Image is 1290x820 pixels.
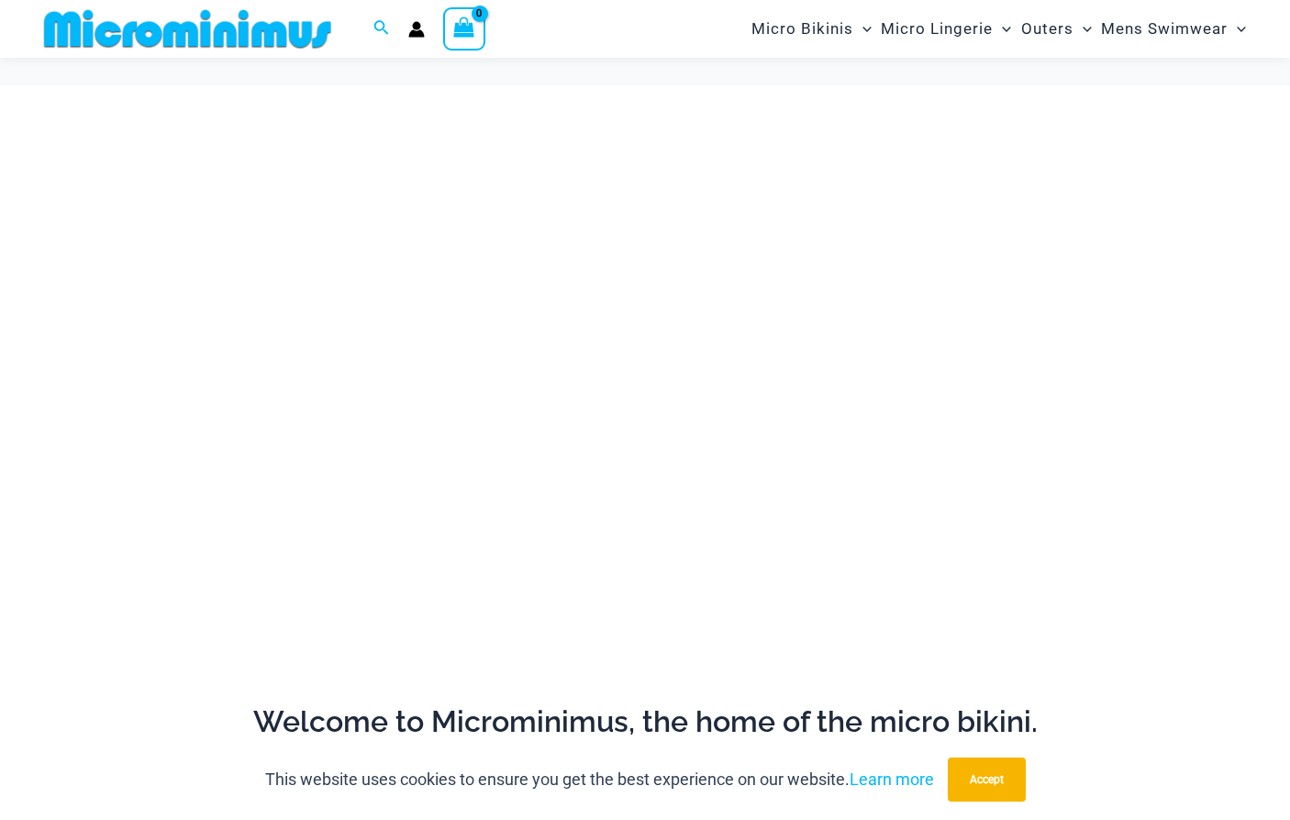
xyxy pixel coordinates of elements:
[265,766,934,793] p: This website uses cookies to ensure you get the best experience on our website.
[373,17,390,40] a: Search icon link
[881,6,993,52] span: Micro Lingerie
[50,702,1240,741] h2: Welcome to Microminimus, the home of the micro bikini.
[1021,6,1073,52] span: Outers
[850,769,934,789] a: Learn more
[747,6,876,52] a: Micro BikinisMenu ToggleMenu Toggle
[1073,6,1092,52] span: Menu Toggle
[744,3,1253,55] nav: Site Navigation
[948,758,1026,802] button: Accept
[751,6,853,52] span: Micro Bikinis
[408,21,425,38] a: Account icon link
[1101,6,1228,52] span: Mens Swimwear
[853,6,872,52] span: Menu Toggle
[1017,6,1096,52] a: OutersMenu ToggleMenu Toggle
[37,8,339,50] img: MM SHOP LOGO FLAT
[993,6,1011,52] span: Menu Toggle
[1228,6,1246,52] span: Menu Toggle
[443,7,485,50] a: View Shopping Cart, empty
[876,6,1016,52] a: Micro LingerieMenu ToggleMenu Toggle
[1096,6,1251,52] a: Mens SwimwearMenu ToggleMenu Toggle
